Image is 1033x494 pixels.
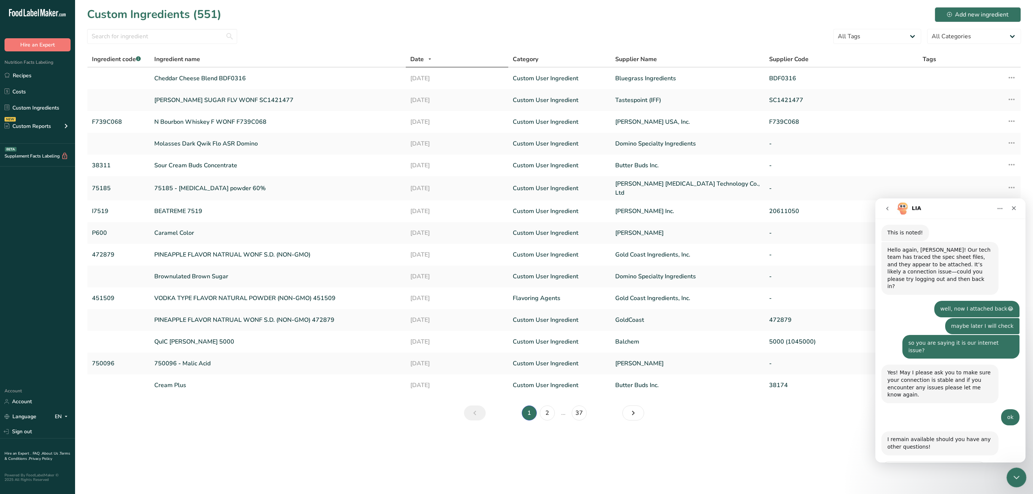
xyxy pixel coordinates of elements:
a: - [769,228,914,237]
a: Custom User Ingredient [513,184,606,193]
span: Supplier Name [615,55,657,64]
div: Custom Reports [5,122,51,130]
a: [DATE] [410,272,504,281]
a: - [769,294,914,303]
a: Custom User Ingredient [513,161,606,170]
a: [DATE] [410,117,504,126]
a: Bluegrass Ingredients [615,74,760,83]
a: P600 [92,228,145,237]
a: N Bourbon Whiskey F WONF F739C068 [154,117,401,126]
a: Gold Coast Ingredients, Inc. [615,250,760,259]
a: [DATE] [410,315,504,324]
a: I7519 [92,207,145,216]
a: 750096 [92,359,145,368]
a: SC1421477 [769,96,914,105]
a: - [769,161,914,170]
h1: Custom Ingredients (551) [87,6,221,23]
a: GoldCoast [615,315,760,324]
span: Category [513,55,538,64]
a: 5000 (1045000) [769,337,914,346]
a: Custom User Ingredient [513,207,606,216]
a: - [769,359,914,368]
span: Tags [923,55,936,64]
a: Domino Specialty Ingredients [615,272,760,281]
a: [DATE] [410,207,504,216]
a: Custom User Ingredient [513,272,606,281]
a: Cheddar Cheese Blend BDF0316 [154,74,401,83]
div: Powered By FoodLabelMaker © 2025 All Rights Reserved [5,473,71,482]
a: - [769,272,914,281]
a: 750096 - Malic Acid [154,359,401,368]
iframe: Intercom live chat [1007,468,1027,488]
a: FAQ . [33,451,42,456]
a: - [769,250,914,259]
a: Brownulated Brown Sugar [154,272,401,281]
a: F739C068 [92,117,145,126]
div: NEW [5,117,16,122]
a: PINEAPPLE FLAVOR NATRUAL WONF S.D. (NON-GMO) [154,250,401,259]
a: QuIC [PERSON_NAME] 5000 [154,337,401,346]
a: Flavoring Agents [513,294,606,303]
span: Supplier Code [769,55,809,64]
a: Page 2. [540,405,555,420]
span: Ingredient name [154,55,200,64]
a: Tastespoint (IFF) [615,96,760,105]
a: Previous [464,405,486,420]
a: - [769,184,914,193]
a: Custom User Ingredient [513,315,606,324]
a: [PERSON_NAME] [615,228,760,237]
a: VODKA TYPE FLAVOR NATURAL POWDER (NON-GMO) 451509 [154,294,401,303]
a: Butter Buds Inc. [615,161,760,170]
a: BDF0316 [769,74,914,83]
a: PINEAPPLE FLAVOR NATRUAL WONF S.D. (NON-GMO) 472879 [154,315,401,324]
button: Add new ingredient [935,7,1021,22]
a: [DATE] [410,250,504,259]
a: Next [622,405,644,420]
a: Custom User Ingredient [513,74,606,83]
div: LIA says… [6,263,144,316]
a: [DATE] [410,228,504,237]
a: Domino Specialty Ingredients [615,139,760,148]
a: 20611050 [769,207,914,216]
a: F739C068 [769,117,914,126]
a: BEATREME 7519 [154,207,401,216]
a: Balchem [615,337,760,346]
a: Custom User Ingredient [513,359,606,368]
span: Ingredient code [92,55,141,63]
a: [DATE] [410,184,504,193]
a: 38311 [92,161,145,170]
a: [DATE] [410,359,504,368]
a: Custom User Ingredient [513,250,606,259]
a: Custom User Ingredient [513,139,606,148]
a: 38174 [769,381,914,390]
a: 75185 - [MEDICAL_DATA] powder 60% [154,184,401,193]
a: Custom User Ingredient [513,337,606,346]
a: [DATE] [410,337,504,346]
a: 451509 [92,294,145,303]
a: [PERSON_NAME] Inc. [615,207,760,216]
a: [DATE] [410,96,504,105]
a: Custom User Ingredient [513,96,606,105]
input: Search for ingredient [87,29,237,44]
a: Molasses Dark Qwik Flo ASR Domino [154,139,401,148]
